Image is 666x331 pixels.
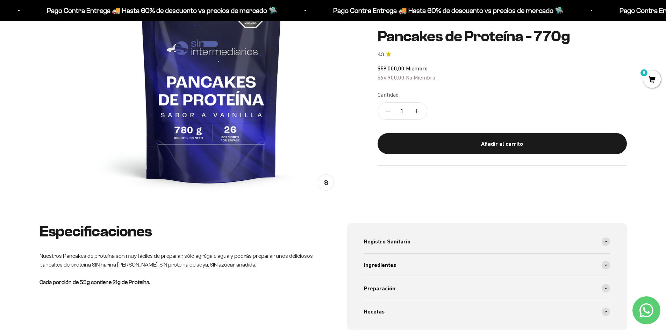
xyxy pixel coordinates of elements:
span: Recetas [364,307,385,316]
summary: Preparación [364,277,610,300]
span: Ingredientes [364,261,396,270]
div: Certificaciones de calidad [8,77,145,89]
summary: Ingredientes [364,254,610,277]
span: No Miembro [406,74,435,80]
button: Reducir cantidad [378,103,398,119]
div: País de origen de ingredientes [8,63,145,75]
p: Pago Contra Entrega 🚚 Hasta 60% de descuento vs precios de mercado 🛸 [333,5,564,16]
p: Nuestros Pancakes de proteína son muy fáciles de preparar, sólo agrégale agua y podrás preparar u... [40,251,319,269]
span: Preparación [364,284,395,293]
label: Cantidad: [378,90,400,99]
input: Otra (por favor especifica) [23,105,144,117]
div: Añadir al carrito [392,139,613,148]
a: 0 [643,76,661,84]
span: 4.3 [378,50,384,58]
summary: Registro Sanitario [364,230,610,253]
a: 4.34.3 de 5.0 estrellas [378,50,627,58]
h1: Pancakes de Proteína - 770g [378,28,627,45]
button: Añadir al carrito [378,133,627,154]
span: Registro Sanitario [364,237,410,246]
span: $64.900,00 [378,74,404,80]
div: Detalles sobre ingredientes "limpios" [8,49,145,61]
p: Para decidirte a comprar este suplemento, ¿qué información específica sobre su pureza, origen o c... [8,11,145,43]
button: Aumentar cantidad [407,103,427,119]
div: Comparativa con otros productos similares [8,91,145,103]
span: Enviar [115,121,144,133]
strong: Cada porción de 55g contiene 21g de Proteína. [40,279,150,285]
button: Enviar [114,121,145,133]
span: Miembro [406,65,428,71]
summary: Recetas [364,300,610,323]
h2: Especificaciones [40,223,319,240]
mark: 0 [640,69,648,77]
p: Pago Contra Entrega 🚚 Hasta 60% de descuento vs precios de mercado 🛸 [47,5,277,16]
span: $59.000,00 [378,65,404,71]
